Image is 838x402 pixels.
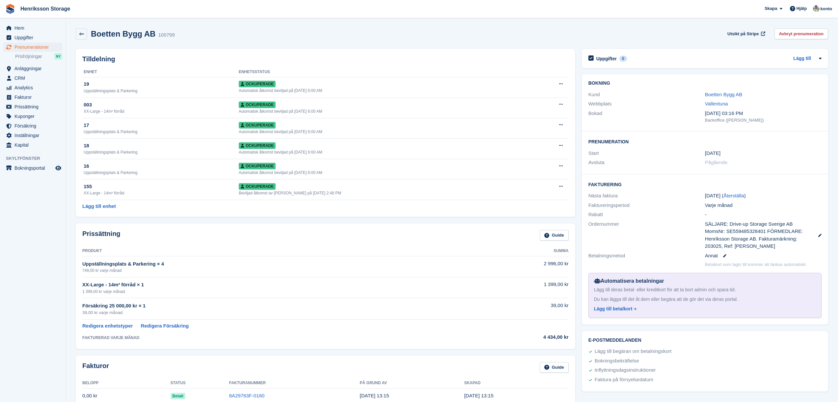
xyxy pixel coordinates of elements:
img: stora-icon-8386f47178a22dfd0bd8f6a31ec36ba5ce8667c1dd55bd0f319d3a0aa187defe.svg [5,4,15,14]
div: - [705,211,822,218]
span: Betalt [171,393,185,399]
div: 18 [84,142,239,150]
span: Prenumerationer [14,43,54,52]
div: Du kan lägga till det åt dem eller begära att de gör det via deras portal. [594,296,816,303]
th: Enhetsstatus [239,67,529,77]
span: Kuponger [14,112,54,121]
h2: Prissättning [82,230,121,241]
a: Prishöjningar NY [15,53,62,60]
div: Inflyttningsdagsinstruktioner [595,366,656,374]
a: Redigera enhetstyper [82,322,133,330]
div: 155 [84,183,239,190]
time: 2025-08-12 23:00:00 UTC [705,150,720,157]
h2: Tilldelning [82,55,569,63]
a: Guide [540,230,569,241]
div: Automatisk åtkomst beviljad på [DATE] 6:00 AM [239,149,529,155]
div: Automatisera betalningar [594,277,816,285]
div: Rabatt [588,211,705,218]
div: Beviljad åtkomst av [PERSON_NAME] på [DATE] 2:48 PM [239,190,529,196]
a: Lägg till enhet [82,203,116,210]
div: XX-Large - 14m² förråd × 1 [82,281,475,289]
div: Faktura på förnyelsedatum [595,376,653,384]
a: menu [3,102,62,111]
a: Guide [540,362,569,373]
a: menu [3,73,62,83]
h2: Boetten Bygg AB [91,29,155,38]
a: Henriksson Storage [18,3,73,14]
div: XX-Large - 14m² förråd [84,108,239,114]
span: Ockuperade [239,183,276,190]
a: menu [3,33,62,42]
h2: E-postmeddelanden [588,338,822,343]
th: Produkt [82,246,475,256]
a: Vallentuna [705,101,728,106]
th: Summa [475,246,568,256]
p: Betalkort som lagts till kommer att länkas automatiskt [705,261,806,268]
a: menu [3,121,62,130]
th: Status [171,378,229,388]
div: Faktureringsperiod [588,202,705,209]
div: Bokad [588,110,705,124]
th: Enhet [82,67,239,77]
h2: Prenumeration [588,138,822,145]
div: Backoffice ([PERSON_NAME]) [705,117,822,124]
div: Automatisk åtkomst beviljad på [DATE] 6:00 AM [239,108,529,114]
h2: Fakturor [82,362,109,373]
span: Hem [14,23,54,33]
h2: Bokning [588,81,822,86]
div: [DATE] ( ) [705,192,822,200]
a: Boetten Bygg AB [705,92,742,97]
div: Lägg till betalkort [594,305,633,312]
span: Försäkring [14,121,54,130]
div: Kund [588,91,705,99]
div: [DATE] 03:16 PM [705,110,822,117]
div: Annat [705,252,822,260]
div: Uppställningsplats & Parkering [84,88,239,94]
span: Ockuperade [239,142,276,149]
a: Återställa [723,193,744,198]
a: menu [3,83,62,92]
span: Kapital [14,140,54,150]
a: menu [3,43,62,52]
span: Utsikt på Stripe [727,31,759,37]
a: menu [3,64,62,73]
h2: Fakturering [588,181,822,187]
th: På grund av [360,378,464,388]
span: Prishöjningar [15,53,42,60]
div: Uppställningsplats & Parkering × 4 [82,260,475,268]
span: Inställningar [14,131,54,140]
span: SÄLJARE: Drive-up Storage Sverige AB MomsNr: SE559485328401 FÖRMEDLARE: Henriksson Storage AB. Fa... [705,220,812,250]
img: Daniel Axberg [813,5,820,12]
div: FAKTURERAD VARJE MÅNAD [82,335,475,341]
span: Prissättning [14,102,54,111]
span: Hjälp [797,5,807,12]
span: Fakturor [14,93,54,102]
time: 2025-08-13 11:15:47 UTC [464,393,494,398]
th: Belopp [82,378,171,388]
div: Avsluta [588,159,705,166]
span: Analytics [14,83,54,92]
a: menu [3,93,62,102]
div: Automatisk åtkomst beviljad på [DATE] 6:00 AM [239,129,529,135]
span: Ockuperade [239,101,276,108]
a: meny [3,163,62,173]
a: Utsikt på Stripe [725,28,767,39]
a: menu [3,112,62,121]
div: 16 [84,162,239,170]
div: Bokningsbekräftelse [595,357,639,365]
div: Automatisk åtkomst beviljad på [DATE] 6:00 AM [239,88,529,94]
td: 39,00 kr [475,298,568,320]
div: Varje månad [705,202,822,209]
a: Avbryt prenumeration [774,28,828,39]
time: 2025-09-12 11:15:47 UTC [360,393,389,398]
div: Webbplats [588,100,705,108]
span: CRM [14,73,54,83]
a: menu [3,140,62,150]
div: Start [588,150,705,157]
span: Uppgifter [14,33,54,42]
a: Lägg till [793,55,811,63]
span: Ockuperade [239,81,276,87]
a: Redigera Försäkring [141,322,189,330]
span: Pågående [705,159,727,165]
a: menu [3,131,62,140]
